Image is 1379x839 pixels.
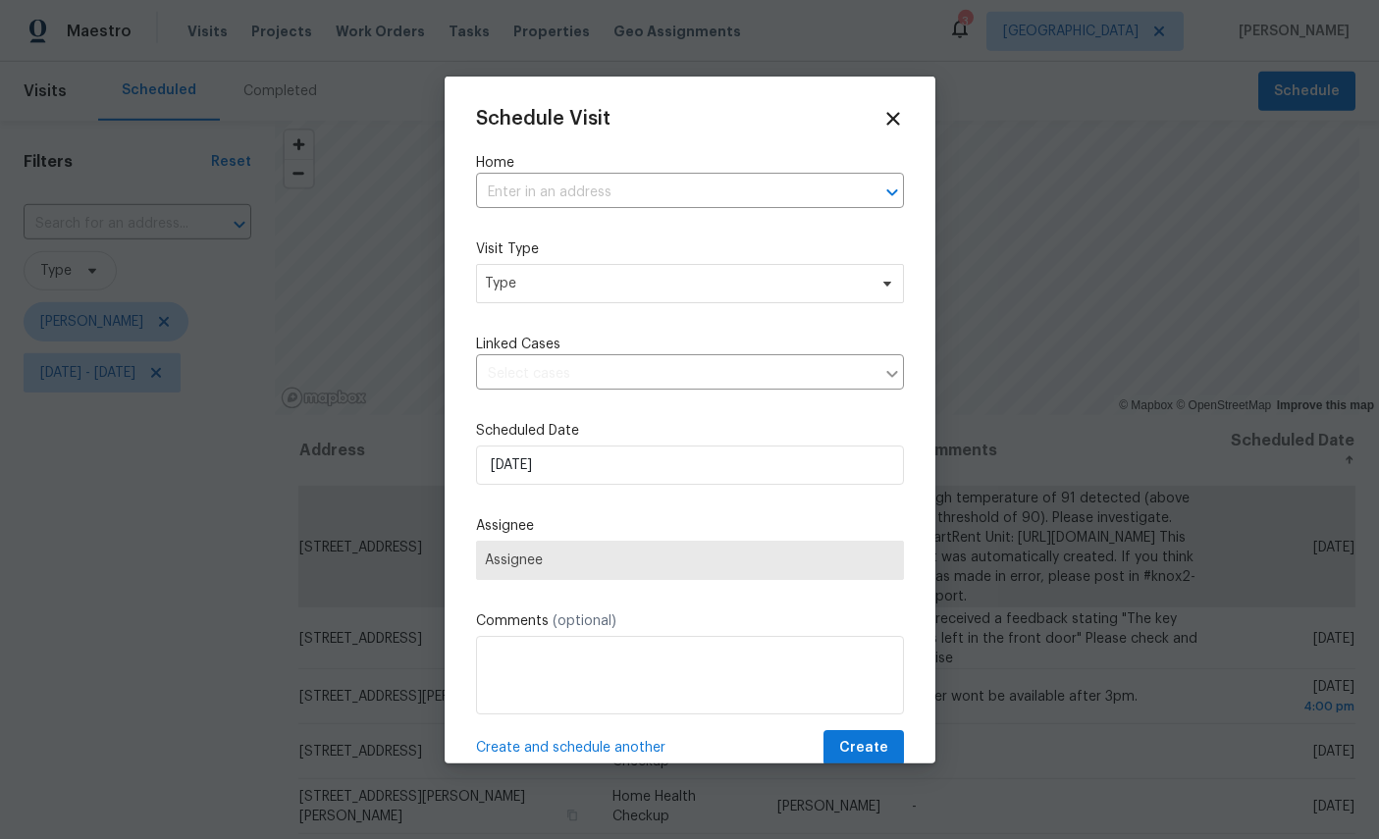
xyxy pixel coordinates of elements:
[476,359,875,390] input: Select cases
[476,109,610,129] span: Schedule Visit
[476,446,904,485] input: M/D/YYYY
[839,736,888,760] span: Create
[476,153,904,173] label: Home
[476,178,849,208] input: Enter in an address
[476,516,904,536] label: Assignee
[553,614,616,628] span: (optional)
[823,730,904,766] button: Create
[476,335,560,354] span: Linked Cases
[485,274,867,293] span: Type
[878,179,906,206] button: Open
[485,552,895,568] span: Assignee
[476,738,665,758] span: Create and schedule another
[882,108,904,130] span: Close
[476,421,904,441] label: Scheduled Date
[476,239,904,259] label: Visit Type
[476,611,904,631] label: Comments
